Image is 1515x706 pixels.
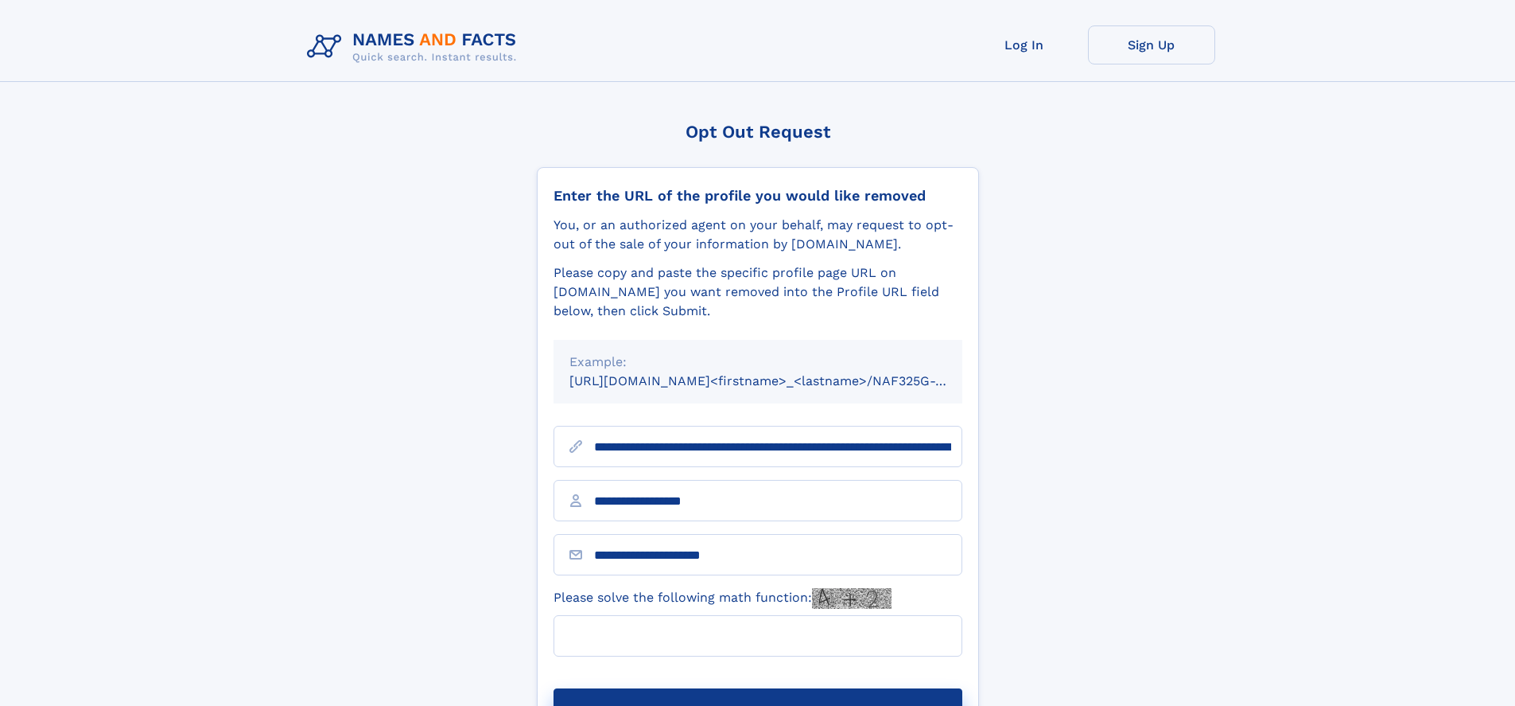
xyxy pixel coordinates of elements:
img: Logo Names and Facts [301,25,530,68]
div: You, or an authorized agent on your behalf, may request to opt-out of the sale of your informatio... [554,216,962,254]
a: Log In [961,25,1088,64]
div: Enter the URL of the profile you would like removed [554,187,962,205]
a: Sign Up [1088,25,1215,64]
label: Please solve the following math function: [554,588,892,609]
small: [URL][DOMAIN_NAME]<firstname>_<lastname>/NAF325G-xxxxxxxx [569,373,993,388]
div: Please copy and paste the specific profile page URL on [DOMAIN_NAME] you want removed into the Pr... [554,263,962,321]
div: Opt Out Request [537,122,979,142]
div: Example: [569,353,946,372]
